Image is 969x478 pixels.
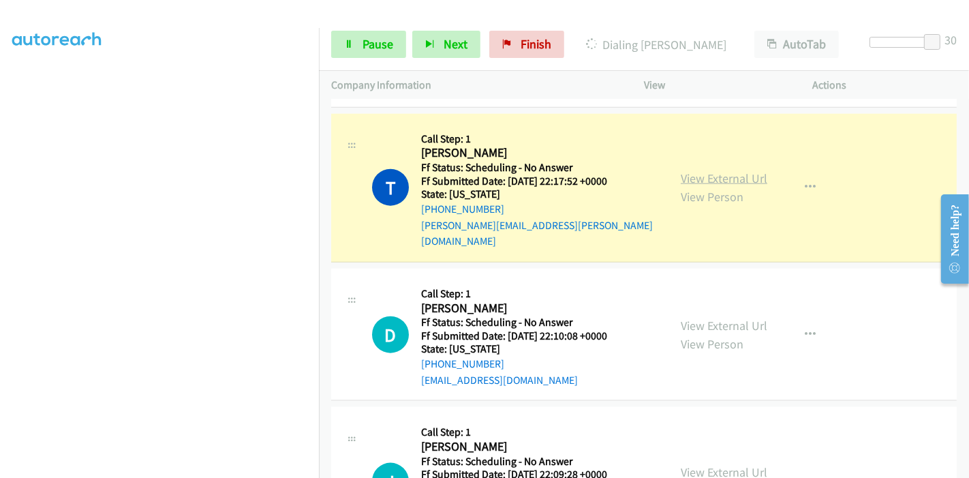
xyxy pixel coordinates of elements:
[421,357,504,370] a: [PHONE_NUMBER]
[421,374,578,387] a: [EMAIL_ADDRESS][DOMAIN_NAME]
[681,170,767,186] a: View External Url
[813,77,957,93] p: Actions
[681,189,743,205] a: View Person
[372,316,409,353] div: The call is yet to be attempted
[421,145,624,161] h2: [PERSON_NAME]
[421,329,624,343] h5: Ff Submitted Date: [DATE] 22:10:08 +0000
[331,31,406,58] a: Pause
[421,203,504,215] a: [PHONE_NUMBER]
[681,318,767,333] a: View External Url
[421,439,624,455] h2: [PERSON_NAME]
[421,161,656,175] h5: Ff Status: Scheduling - No Answer
[521,36,551,52] span: Finish
[421,425,656,439] h5: Call Step: 1
[930,185,969,293] iframe: Resource Center
[421,188,656,201] h5: State: [US_STATE]
[421,316,624,329] h5: Ff Status: Scheduling - No Answer
[372,316,409,353] h1: D
[331,77,619,93] p: Company Information
[421,455,656,468] h5: Ff Status: Scheduling - No Answer
[421,219,653,248] a: [PERSON_NAME][EMAIL_ADDRESS][PERSON_NAME][DOMAIN_NAME]
[363,36,393,52] span: Pause
[644,77,788,93] p: View
[372,169,409,206] h1: T
[421,301,624,316] h2: [PERSON_NAME]
[421,175,656,188] h5: Ff Submitted Date: [DATE] 22:17:52 +0000
[944,31,957,49] div: 30
[444,36,467,52] span: Next
[681,336,743,352] a: View Person
[754,31,839,58] button: AutoTab
[421,132,656,146] h5: Call Step: 1
[583,35,730,54] p: Dialing [PERSON_NAME]
[421,342,624,356] h5: State: [US_STATE]
[421,287,624,301] h5: Call Step: 1
[412,31,480,58] button: Next
[489,31,564,58] a: Finish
